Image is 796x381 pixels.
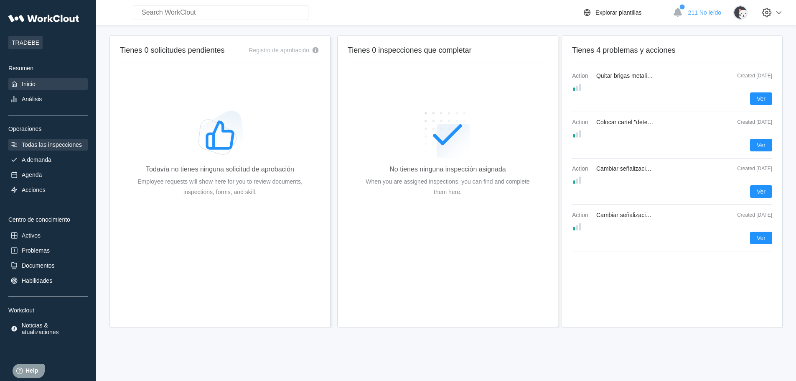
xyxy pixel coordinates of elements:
div: Centro de conocimiento [8,216,88,223]
a: Noticias & atualizaciones [8,320,88,337]
div: Inicio [22,81,36,87]
button: Ver [750,185,772,198]
span: 211 No leído [688,9,721,16]
a: Explorar plantillas [582,8,669,18]
span: Quitar brigas metalicas de mangueras HC [596,72,705,79]
a: A demanda [8,154,88,166]
div: Employee requests will show here for you to review documents, inspections, forms, and skill. [133,176,307,197]
span: Ver [757,235,765,241]
span: Ver [757,96,765,102]
span: Cambiar señalización C21 y E11 [596,165,681,172]
a: Habilidades [8,275,88,286]
a: Problemas [8,245,88,256]
span: Ver [757,189,765,194]
a: Inicio [8,78,88,90]
div: Todavía no tienes ninguna solicitud de aprobación [146,166,294,173]
div: Explorar plantillas [595,9,642,16]
input: Search WorkClout [133,5,308,20]
span: Action [572,165,593,172]
span: Colocar cartel "detener motor" [596,119,674,125]
div: Created [DATE] [730,73,772,79]
div: Created [DATE] [730,119,772,125]
div: Noticias & atualizaciones [22,322,86,335]
a: Análisis [8,93,88,105]
a: Acciones [8,184,88,196]
div: Problemas [22,247,50,254]
div: Operaciones [8,125,88,132]
span: Action [572,72,593,79]
a: Agenda [8,169,88,181]
div: Agenda [22,171,42,178]
div: Created [DATE] [730,212,772,218]
button: Ver [750,92,772,105]
div: Resumen [8,65,88,72]
span: Action [572,212,593,218]
div: When you are assigned inspections, you can find and complete them here. [361,176,534,197]
div: Acciones [22,187,46,193]
h2: Tienes 0 inspecciones que completar [348,46,548,55]
h2: Tienes 4 problemas y acciones [572,46,772,55]
div: No tienes ninguna inspección asignada [389,166,506,173]
div: Registro de aprobación [249,47,309,54]
button: Ver [750,232,772,244]
div: Workclout [8,307,88,314]
div: A demanda [22,156,51,163]
div: Habilidades [22,277,52,284]
span: Cambiar señalización C21 [596,212,664,218]
h2: Tienes 0 solicitudes pendientes [120,46,225,55]
span: TRADEBE [8,36,43,49]
img: cat.png [733,5,748,20]
button: Ver [750,139,772,151]
div: Todas las inspecciones [22,141,82,148]
a: Activos [8,230,88,241]
a: Documentos [8,260,88,271]
a: Todas las inspecciones [8,139,88,151]
div: Análisis [22,96,42,102]
div: Created [DATE] [730,166,772,171]
div: Documentos [22,262,55,269]
span: Action [572,119,593,125]
span: Ver [757,142,765,148]
div: Activos [22,232,41,239]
